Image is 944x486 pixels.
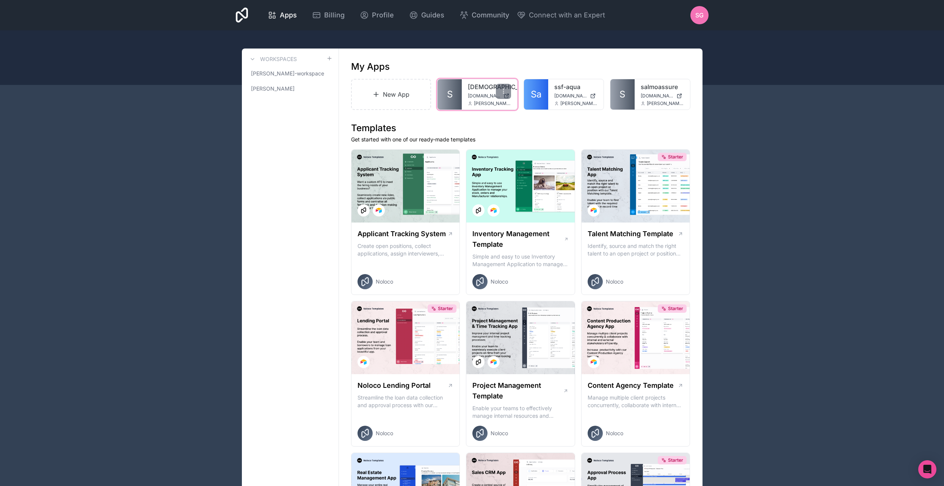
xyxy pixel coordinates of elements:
img: Airtable Logo [491,207,497,213]
span: [PERSON_NAME] [251,85,295,92]
a: Workspaces [248,55,297,64]
a: New App [351,79,431,110]
p: Identify, source and match the right talent to an open project or position with our Talent Matchi... [588,242,684,257]
a: [DEMOGRAPHIC_DATA] [468,82,511,91]
h1: My Apps [351,61,390,73]
p: Manage multiple client projects concurrently, collaborate with internal and external stakeholders... [588,394,684,409]
a: Community [453,7,515,24]
span: Noloco [491,430,508,437]
h1: Noloco Lending Portal [358,380,431,391]
span: S [619,88,625,100]
p: Enable your teams to effectively manage internal resources and execute client projects on time. [472,404,569,420]
span: [PERSON_NAME]-workspace [251,70,324,77]
h1: Project Management Template [472,380,563,401]
button: Connect with an Expert [517,10,605,20]
a: [PERSON_NAME] [248,82,332,96]
h1: Applicant Tracking System [358,229,446,239]
h1: Templates [351,122,690,134]
p: Create open positions, collect applications, assign interviewers, centralise candidate feedback a... [358,242,454,257]
span: Apps [280,10,297,20]
span: Starter [668,457,683,463]
span: Starter [668,154,683,160]
img: Airtable Logo [376,207,382,213]
p: Streamline the loan data collection and approval process with our Lending Portal template. [358,394,454,409]
a: Apps [262,7,303,24]
a: Guides [403,7,450,24]
span: [PERSON_NAME][EMAIL_ADDRESS][PERSON_NAME][DOMAIN_NAME] [560,100,597,107]
a: ssf-aqua [554,82,597,91]
p: Simple and easy to use Inventory Management Application to manage your stock, orders and Manufact... [472,253,569,268]
img: Airtable Logo [591,207,597,213]
span: [DOMAIN_NAME] [554,93,587,99]
a: [DOMAIN_NAME] [554,93,597,99]
span: Guides [421,10,444,20]
p: Get started with one of our ready-made templates [351,136,690,143]
a: Profile [354,7,400,24]
span: Noloco [376,278,393,285]
span: Connect with an Expert [529,10,605,20]
span: Noloco [491,278,508,285]
span: [PERSON_NAME][EMAIL_ADDRESS][PERSON_NAME][DOMAIN_NAME] [647,100,684,107]
span: [DOMAIN_NAME] [641,93,673,99]
a: Sa [524,79,548,110]
span: Profile [372,10,394,20]
span: Noloco [606,430,623,437]
a: S [610,79,635,110]
span: Sa [531,88,541,100]
span: Noloco [606,278,623,285]
div: Open Intercom Messenger [918,460,936,478]
span: Community [472,10,509,20]
span: Starter [668,306,683,312]
span: Billing [324,10,345,20]
h1: Inventory Management Template [472,229,563,250]
span: [DOMAIN_NAME] [468,93,500,99]
a: salmoassure [641,82,684,91]
h1: Content Agency Template [588,380,674,391]
img: Airtable Logo [591,359,597,365]
span: [PERSON_NAME][EMAIL_ADDRESS][PERSON_NAME][DOMAIN_NAME] [474,100,511,107]
span: S [447,88,453,100]
span: Starter [438,306,453,312]
a: S [438,79,462,110]
a: [DOMAIN_NAME] [641,93,684,99]
a: [PERSON_NAME]-workspace [248,67,332,80]
img: Airtable Logo [491,359,497,365]
h1: Talent Matching Template [588,229,673,239]
span: Noloco [376,430,393,437]
a: Billing [306,7,351,24]
a: [DOMAIN_NAME] [468,93,511,99]
h3: Workspaces [260,55,297,63]
img: Airtable Logo [361,359,367,365]
span: SG [695,11,704,20]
